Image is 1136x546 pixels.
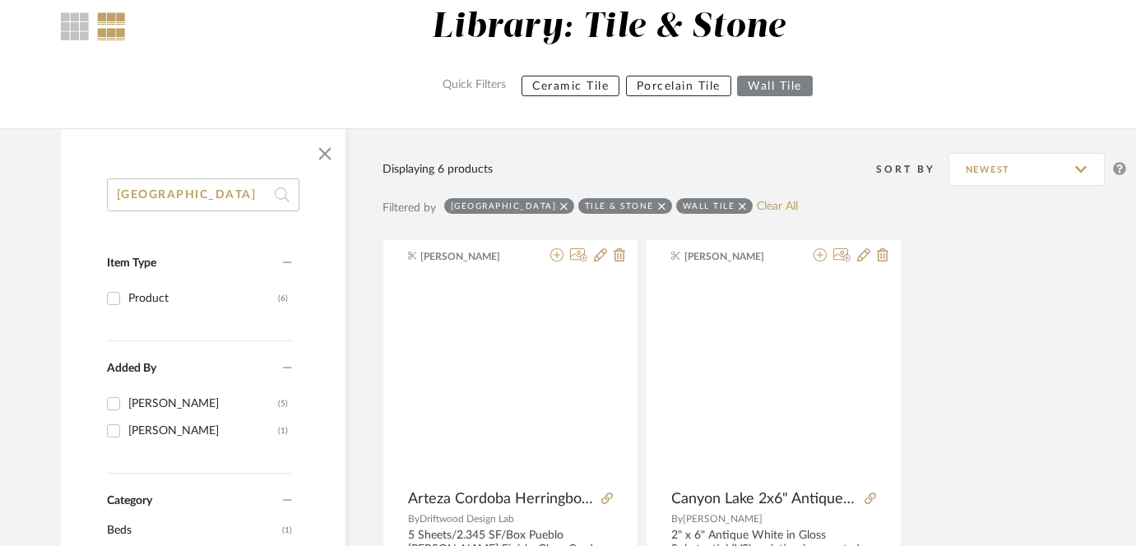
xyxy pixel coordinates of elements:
[282,517,292,544] span: (1)
[876,161,948,178] div: Sort By
[408,490,595,508] span: Arteza Cordoba Herringbone Pueblo [PERSON_NAME] Gloss
[107,516,278,544] span: Beds
[522,76,619,96] button: Ceramic Tile
[585,201,654,211] div: Tile & Stone
[107,178,299,211] input: Search within 6 results
[757,200,798,214] a: Clear All
[383,199,436,217] div: Filtered by
[683,201,735,211] div: Wall Tile
[671,514,683,524] span: By
[278,285,288,312] div: (6)
[433,76,516,96] label: Quick Filters
[451,201,557,211] div: [GEOGRAPHIC_DATA]
[107,363,156,374] span: Added By
[107,257,156,269] span: Item Type
[737,76,813,96] button: Wall Tile
[128,418,278,444] div: [PERSON_NAME]
[671,490,858,508] span: Canyon Lake 2x6" Antique White Gloss
[383,160,493,178] div: Displaying 6 products
[684,249,788,264] span: [PERSON_NAME]
[626,76,731,96] button: Porcelain Tile
[432,7,786,49] div: Library: Tile & Stone
[308,137,341,170] button: Close
[408,514,420,524] span: By
[420,514,514,524] span: Driftwood Design Lab
[278,391,288,417] div: (5)
[683,514,763,524] span: [PERSON_NAME]
[278,418,288,444] div: (1)
[420,249,524,264] span: [PERSON_NAME]
[128,285,278,312] div: Product
[107,494,152,508] span: Category
[128,391,278,417] div: [PERSON_NAME]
